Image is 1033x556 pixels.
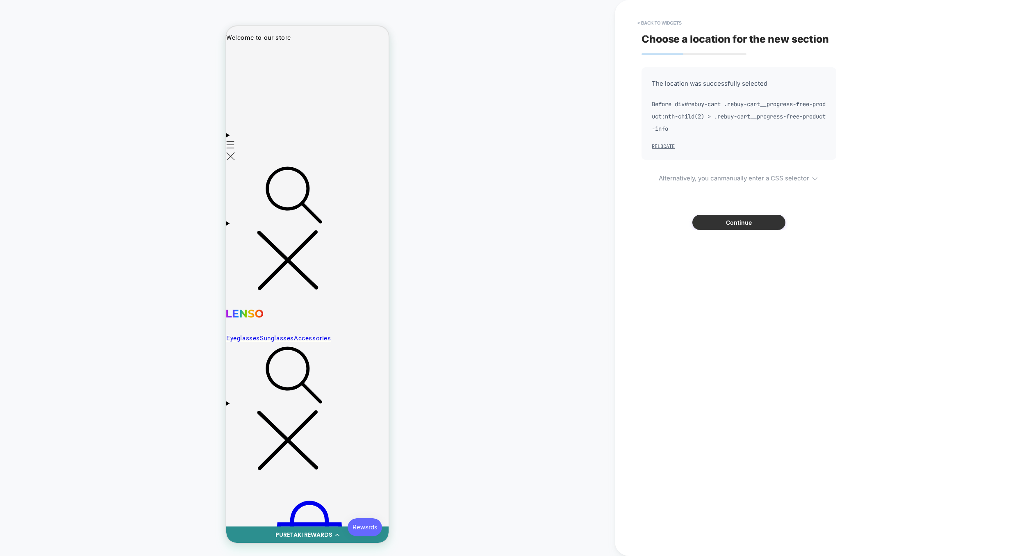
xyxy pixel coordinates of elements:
span: Alternatively, you can [642,172,836,182]
button: Relocate [652,143,675,150]
span: Choose a location for the new section [642,33,829,45]
div: PURETAKI REWARDS [49,504,106,513]
iframe: Button to open loyalty program pop-up [121,492,156,510]
span: Before div#rebuy-cart .rebuy-cart__progress-free-product:nth-child(2) > .rebuy-cart__progress-fre... [652,98,826,135]
button: Continue [692,215,785,230]
u: manually enter a CSS selector [721,174,809,182]
a: Accessories [68,308,105,317]
span: The location was successfully selected [652,77,826,90]
button: < Back to widgets [633,16,686,30]
a: Sunglasses [34,308,68,317]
